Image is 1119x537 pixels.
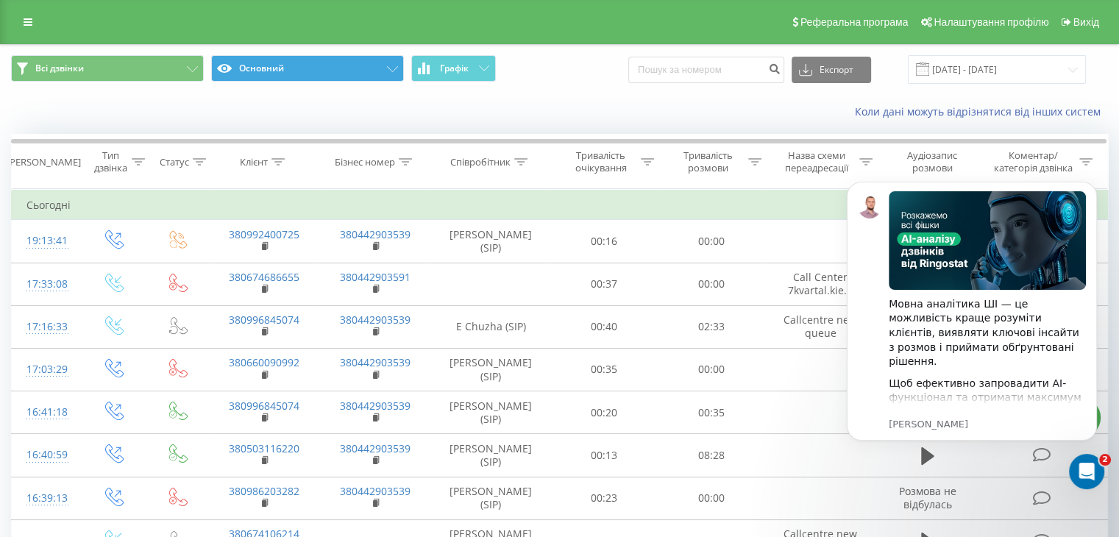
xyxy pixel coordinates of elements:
div: Коментар/категорія дзвінка [990,149,1076,174]
td: [PERSON_NAME] (SIP) [431,220,551,263]
div: Назва схеми переадресації [778,149,856,174]
div: Тривалість очікування [564,149,638,174]
span: Всі дзвінки [35,63,84,74]
td: 00:20 [551,391,658,434]
div: Бізнес номер [335,156,395,168]
span: Реферальна програма [800,16,909,28]
span: Вихід [1073,16,1099,28]
a: 380442903539 [340,313,411,327]
td: Сьогодні [12,191,1108,220]
div: 16:39:13 [26,484,65,513]
a: 380992400725 [229,227,299,241]
a: 380660090992 [229,355,299,369]
td: [PERSON_NAME] (SIP) [431,477,551,519]
td: [PERSON_NAME] (SIP) [431,391,551,434]
td: 00:13 [551,434,658,477]
a: 380442903539 [340,484,411,498]
td: 00:00 [658,477,764,519]
td: 00:00 [658,348,764,391]
button: Графік [411,55,496,82]
td: 08:28 [658,434,764,477]
div: 16:40:59 [26,441,65,469]
div: 17:03:29 [26,355,65,384]
td: 00:00 [658,220,764,263]
div: 17:33:08 [26,270,65,299]
div: 19:13:41 [26,227,65,255]
span: Налаштування профілю [934,16,1048,28]
button: Експорт [792,57,871,83]
td: 00:37 [551,263,658,305]
a: Коли дані можуть відрізнятися вiд інших систем [855,104,1108,118]
td: 00:35 [658,391,764,434]
td: 00:35 [551,348,658,391]
td: 00:40 [551,305,658,348]
div: 17:16:33 [26,313,65,341]
a: 380996845074 [229,313,299,327]
span: Розмова не відбулась [899,484,956,511]
div: [PERSON_NAME] [7,156,81,168]
div: Клієнт [240,156,268,168]
div: Тип дзвінка [93,149,127,174]
td: Callcentre new queue [764,305,875,348]
button: Основний [211,55,404,82]
a: 380996845074 [229,399,299,413]
a: 380986203282 [229,484,299,498]
td: E Chuzha (SIP) [431,305,551,348]
span: Call Center 7kvartal.kie... [788,270,853,297]
td: [PERSON_NAME] (SIP) [431,434,551,477]
td: 00:23 [551,477,658,519]
a: 380442903539 [340,441,411,455]
a: 380674686655 [229,270,299,284]
a: 380442903591 [340,270,411,284]
div: Тривалість розмови [671,149,745,174]
td: [PERSON_NAME] (SIP) [431,348,551,391]
iframe: Intercom live chat [1069,454,1104,489]
div: Аудіозапис розмови [889,149,976,174]
input: Пошук за номером [628,57,784,83]
div: Співробітник [450,156,511,168]
a: 380442903539 [340,227,411,241]
td: 00:16 [551,220,658,263]
span: Графік [440,63,469,74]
iframe: Intercom notifications повідомлення [825,160,1119,497]
div: 16:41:18 [26,398,65,427]
td: 00:00 [658,263,764,305]
button: Всі дзвінки [11,55,204,82]
a: 380442903539 [340,399,411,413]
a: 380503116220 [229,441,299,455]
a: 380442903539 [340,355,411,369]
div: Статус [160,156,189,168]
td: 02:33 [658,305,764,348]
span: 2 [1099,454,1111,466]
